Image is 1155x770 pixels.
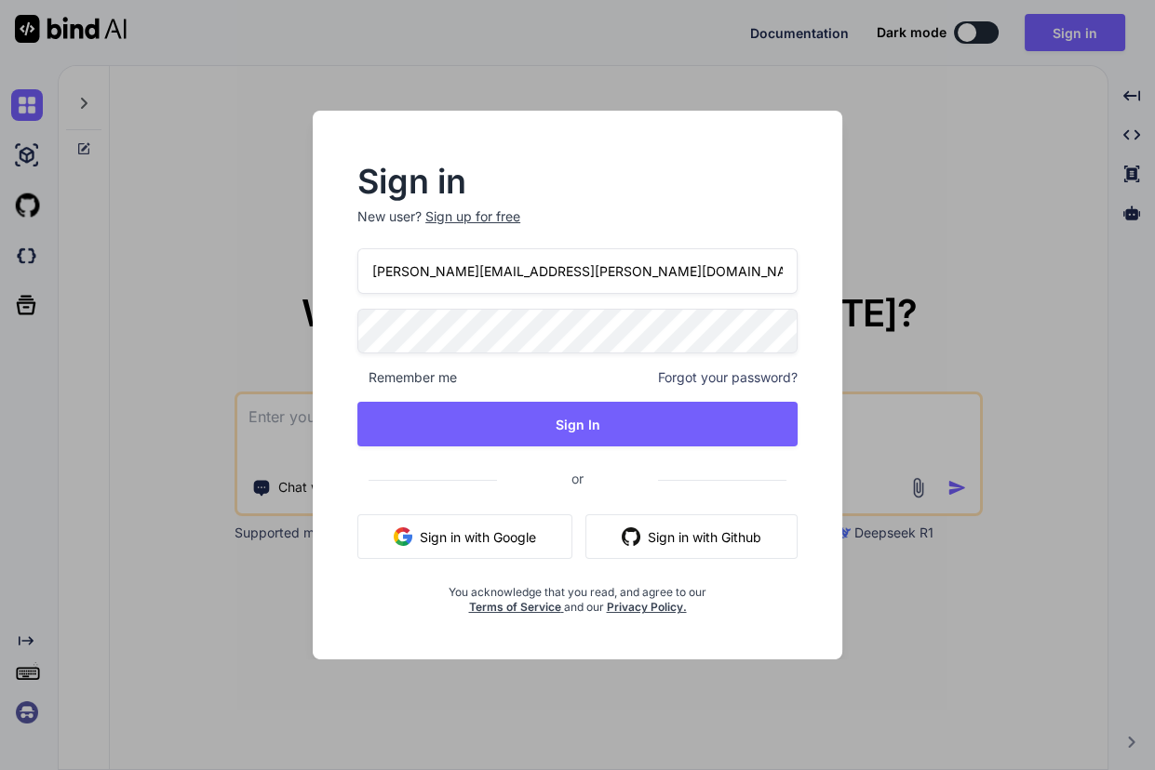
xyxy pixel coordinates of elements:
button: Sign in with Google [357,514,572,559]
a: Privacy Policy. [606,600,686,614]
p: New user? [357,207,798,248]
span: Forgot your password? [658,368,798,387]
a: Terms of Service [468,600,563,614]
h2: Sign in [357,166,798,196]
span: or [497,456,658,501]
button: Sign in with Github [585,514,798,559]
button: Sign In [357,402,798,446]
span: Remember me [357,368,457,387]
img: github [622,527,640,546]
div: Sign up for free [425,207,520,226]
div: You acknowledge that you read, and agree to our and our [431,574,724,615]
input: Login or Email [357,248,798,294]
img: google [394,527,412,546]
